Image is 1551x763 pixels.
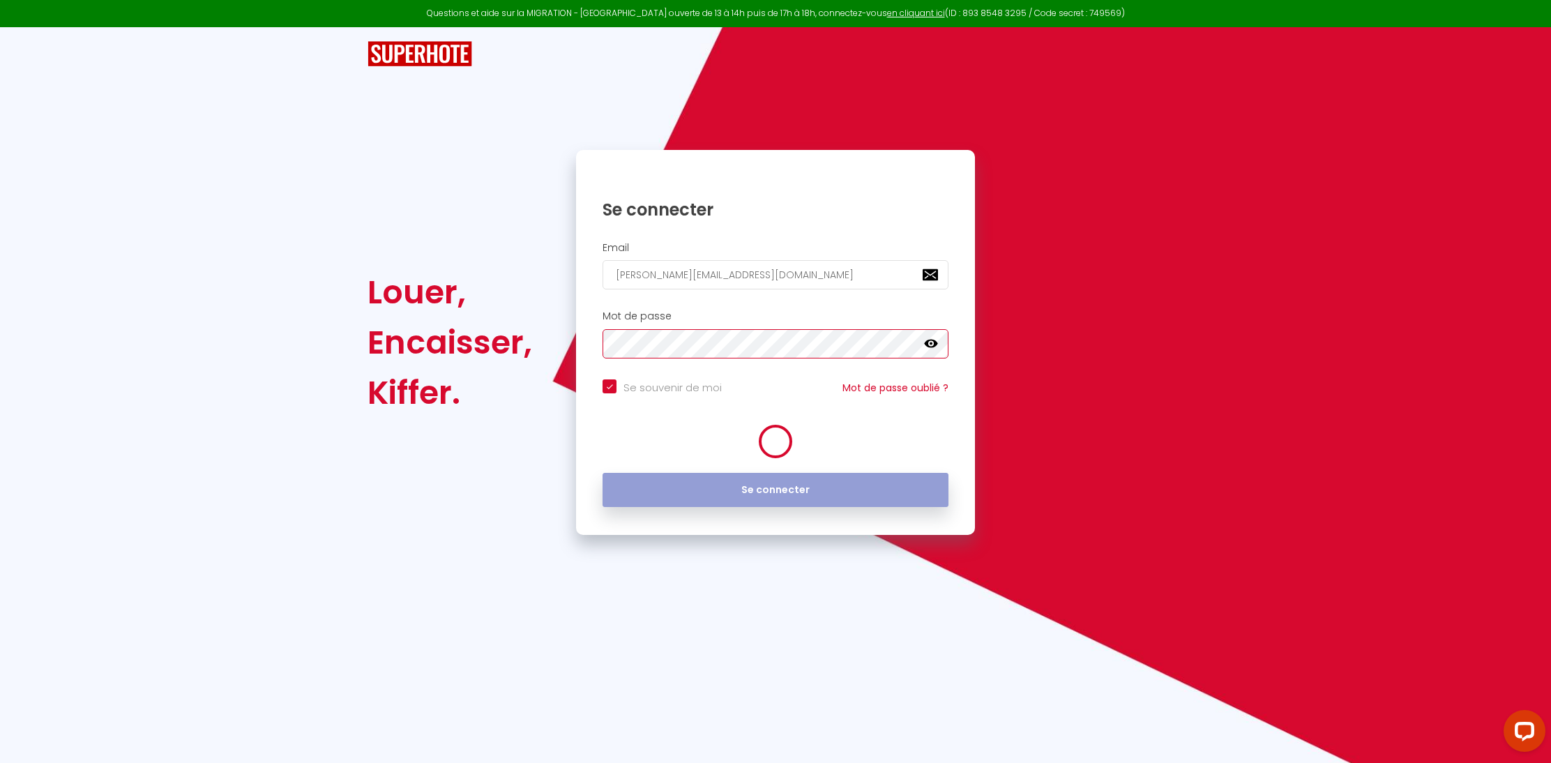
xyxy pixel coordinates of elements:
[368,267,532,317] div: Louer,
[842,381,948,395] a: Mot de passe oublié ?
[887,7,945,19] a: en cliquant ici
[368,368,532,418] div: Kiffer.
[603,310,948,322] h2: Mot de passe
[603,473,948,508] button: Se connecter
[603,260,948,289] input: Ton Email
[603,242,948,254] h2: Email
[603,199,948,220] h1: Se connecter
[1492,704,1551,763] iframe: LiveChat chat widget
[368,41,472,67] img: SuperHote logo
[368,317,532,368] div: Encaisser,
